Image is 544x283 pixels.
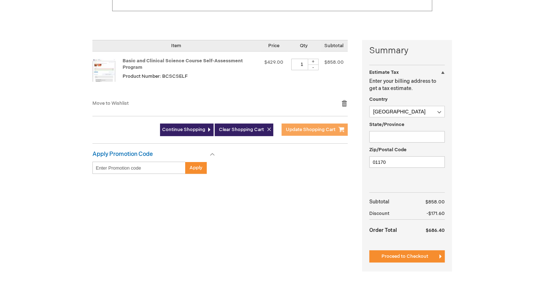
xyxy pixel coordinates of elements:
[369,122,404,127] span: State/Province
[381,253,428,259] span: Proceed to Checkout
[162,127,205,132] span: Continue Shopping
[264,59,283,65] span: $429.00
[92,151,153,158] strong: Apply Promotion Code
[123,73,188,79] span: Product Number: BCSCSELF
[185,162,207,174] button: Apply
[369,96,388,102] span: Country
[286,127,335,132] span: Update Shopping Cart
[291,59,313,70] input: Qty
[369,250,445,262] button: Proceed to Checkout
[300,43,308,49] span: Qty
[425,199,445,205] span: $858.00
[123,58,243,71] a: Basic and Clinical Science Course Self-Assessment Program
[92,100,129,106] a: Move to Wishlist
[369,211,389,216] span: Discount
[369,78,445,92] p: Enter your billing address to get a tax estimate.
[92,59,115,82] img: Basic and Clinical Science Course Self-Assessment Program
[268,43,279,49] span: Price
[369,69,399,75] strong: Estimate Tax
[369,147,407,153] span: Zip/Postal Code
[219,127,264,132] span: Clear Shopping Cart
[324,59,344,65] span: $858.00
[369,45,445,57] strong: Summary
[282,123,348,136] button: Update Shopping Cart
[324,43,343,49] span: Subtotal
[215,123,273,136] button: Clear Shopping Cart
[160,123,214,136] a: Continue Shopping
[189,165,202,171] span: Apply
[369,224,397,236] strong: Order Total
[308,59,319,65] div: +
[426,211,445,216] span: -$171.60
[308,64,319,70] div: -
[171,43,181,49] span: Item
[92,162,186,174] input: Enter Promotion code
[426,228,445,233] span: $686.40
[92,59,123,93] a: Basic and Clinical Science Course Self-Assessment Program
[369,196,412,208] th: Subtotal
